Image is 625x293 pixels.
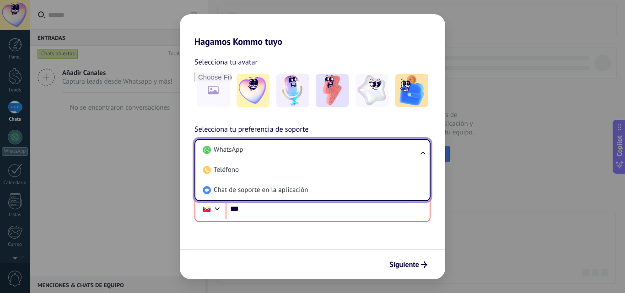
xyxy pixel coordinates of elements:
[237,74,269,107] img: -1.jpeg
[385,257,431,272] button: Siguiente
[194,56,258,68] span: Selecciona tu avatar
[214,165,239,175] span: Teléfono
[356,74,388,107] img: -4.jpeg
[214,145,243,154] span: WhatsApp
[214,186,308,195] span: Chat de soporte en la aplicación
[180,14,445,47] h2: Hagamos Kommo tuyo
[395,74,428,107] img: -5.jpeg
[316,74,349,107] img: -3.jpeg
[389,261,419,268] span: Siguiente
[194,124,309,136] span: Selecciona tu preferencia de soporte
[276,74,309,107] img: -2.jpeg
[198,199,216,218] div: Venezuela: + 58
